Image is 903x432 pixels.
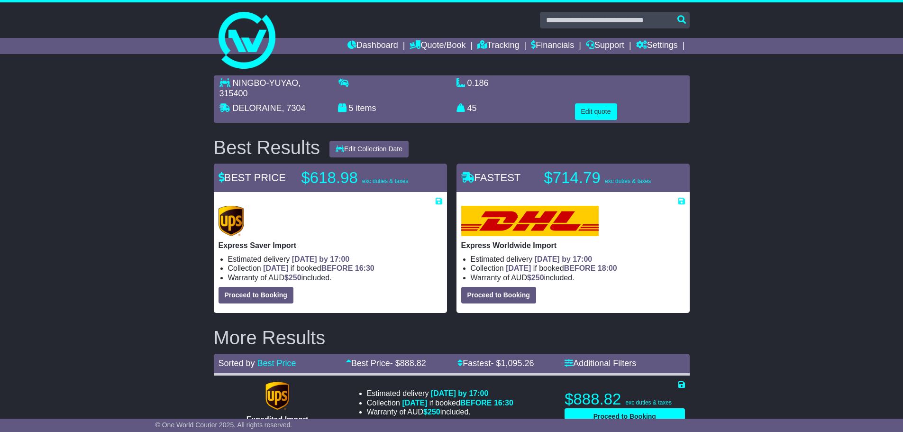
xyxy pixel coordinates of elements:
span: items [356,103,376,113]
span: exc duties & taxes [605,178,651,184]
button: Edit Collection Date [329,141,409,157]
span: [DATE] [402,399,427,407]
li: Estimated delivery [471,255,685,264]
button: Proceed to Booking [461,287,536,303]
span: 1,095.26 [501,358,534,368]
span: 888.82 [400,358,426,368]
span: [DATE] by 17:00 [535,255,593,263]
span: - $ [491,358,534,368]
span: 5 [349,103,354,113]
img: DHL: Express Worldwide Import [461,206,599,236]
span: BEST PRICE [219,172,286,184]
img: UPS (new): Express Saver Import [219,206,244,236]
p: Express Saver Import [219,241,442,250]
a: Best Price [257,358,296,368]
li: Estimated delivery [367,389,513,398]
span: 18:00 [598,264,617,272]
span: $ [284,274,301,282]
li: Warranty of AUD included. [228,273,442,282]
a: Settings [636,38,678,54]
p: Express Worldwide Import [461,241,685,250]
a: Financials [531,38,574,54]
span: [DATE] by 17:00 [292,255,350,263]
span: exc duties & taxes [626,399,672,406]
span: Sorted by [219,358,255,368]
span: BEFORE [460,399,492,407]
span: [DATE] [506,264,531,272]
span: 16:30 [355,264,374,272]
a: Tracking [477,38,519,54]
span: if booked [506,264,617,272]
span: if booked [263,264,374,272]
li: Warranty of AUD included. [367,407,513,416]
a: Fastest- $1,095.26 [457,358,534,368]
img: UPS (new): Expedited Import [265,382,289,410]
span: NINGBO-YUYAO [233,78,299,88]
li: Warranty of AUD included. [471,273,685,282]
span: 0.186 [467,78,489,88]
span: , 315400 [219,78,301,98]
div: Best Results [209,137,325,158]
li: Collection [228,264,442,273]
span: © One World Courier 2025. All rights reserved. [155,421,292,429]
span: , 7304 [282,103,306,113]
h2: More Results [214,327,690,348]
span: if booked [402,399,513,407]
button: Proceed to Booking [219,287,293,303]
a: Dashboard [347,38,398,54]
button: Proceed to Booking [565,408,684,425]
p: $618.98 [301,168,420,187]
span: BEFORE [564,264,596,272]
li: Collection [471,264,685,273]
span: [DATE] [263,264,288,272]
li: Estimated delivery [228,255,442,264]
span: DELORAINE [233,103,282,113]
span: 250 [428,408,440,416]
a: Quote/Book [410,38,465,54]
span: Expedited Import [246,415,309,423]
span: BEFORE [321,264,353,272]
span: 45 [467,103,477,113]
p: $888.82 [565,390,684,409]
a: Support [586,38,624,54]
span: FASTEST [461,172,521,184]
span: - $ [390,358,426,368]
a: Best Price- $888.82 [346,358,426,368]
li: Collection [367,398,513,407]
span: 250 [531,274,544,282]
span: exc duties & taxes [362,178,408,184]
span: 16:30 [494,399,513,407]
span: $ [423,408,440,416]
button: Edit quote [575,103,617,120]
span: 250 [289,274,301,282]
span: $ [527,274,544,282]
p: $714.79 [544,168,663,187]
span: [DATE] by 17:00 [431,389,489,397]
a: Additional Filters [565,358,636,368]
